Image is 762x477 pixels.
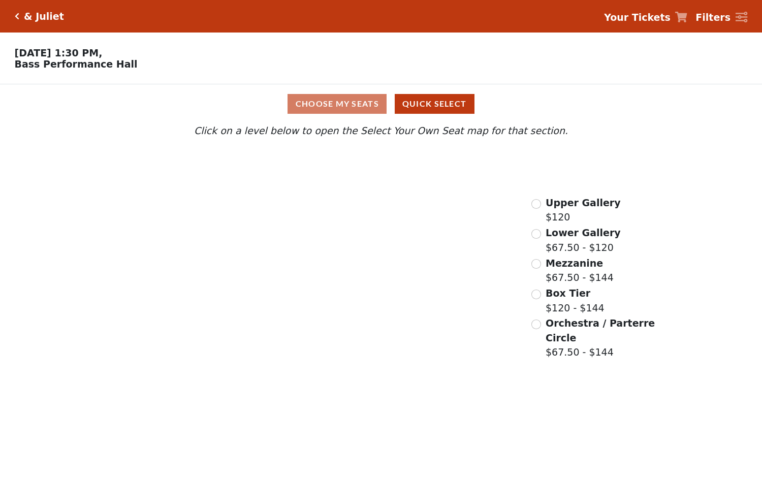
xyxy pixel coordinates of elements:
[695,10,747,25] a: Filters
[546,288,590,299] span: Box Tier
[270,297,443,401] path: Orchestra / Parterre Circle - Seats Available: 27
[546,316,656,360] label: $67.50 - $144
[695,12,731,23] strong: Filters
[546,196,621,225] label: $120
[546,197,621,208] span: Upper Gallery
[103,123,660,138] p: Click on a level below to open the Select Your Own Seat map for that section.
[15,13,19,20] a: Click here to go back to filters
[546,227,621,238] span: Lower Gallery
[546,317,655,343] span: Orchestra / Parterre Circle
[546,226,621,255] label: $67.50 - $120
[604,10,687,25] a: Your Tickets
[24,11,64,22] h5: & Juliet
[546,258,603,269] span: Mezzanine
[546,286,605,315] label: $120 - $144
[604,12,671,23] strong: Your Tickets
[546,256,614,285] label: $67.50 - $144
[395,94,474,114] button: Quick Select
[176,155,346,196] path: Upper Gallery - Seats Available: 295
